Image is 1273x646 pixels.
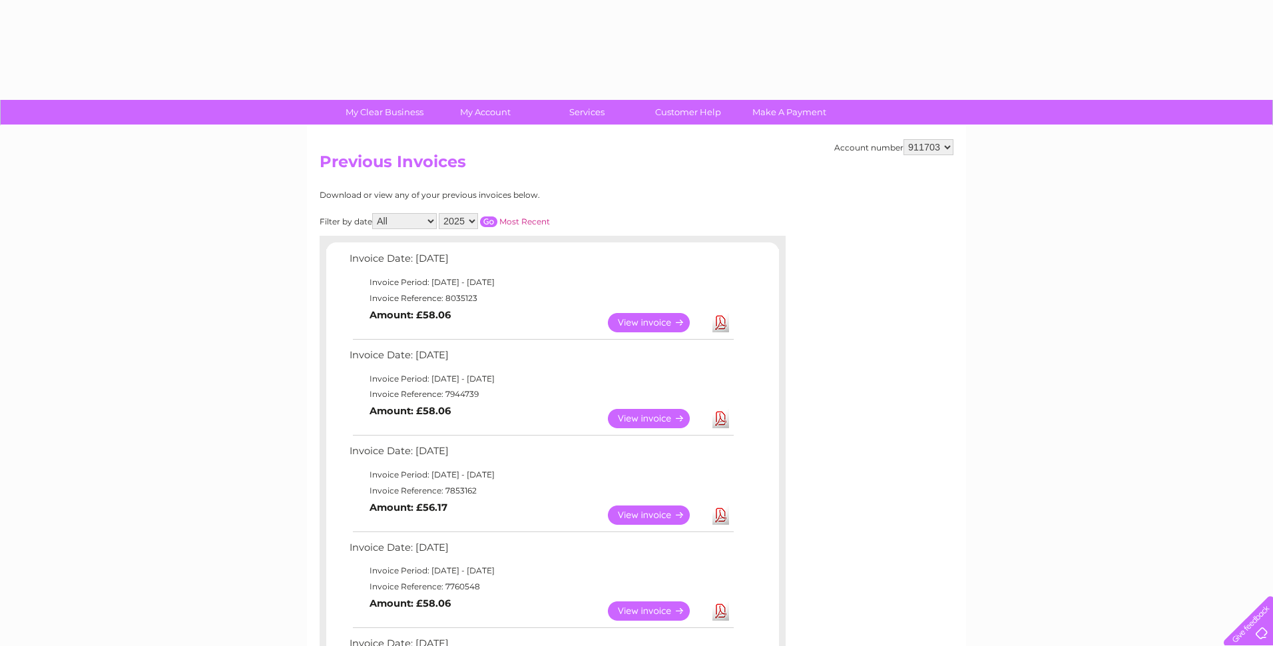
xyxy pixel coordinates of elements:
[330,100,439,125] a: My Clear Business
[346,346,736,371] td: Invoice Date: [DATE]
[734,100,844,125] a: Make A Payment
[712,601,729,621] a: Download
[532,100,642,125] a: Services
[608,601,706,621] a: View
[633,100,743,125] a: Customer Help
[346,467,736,483] td: Invoice Period: [DATE] - [DATE]
[346,483,736,499] td: Invoice Reference: 7853162
[346,371,736,387] td: Invoice Period: [DATE] - [DATE]
[499,216,550,226] a: Most Recent
[608,409,706,428] a: View
[370,405,451,417] b: Amount: £58.06
[346,442,736,467] td: Invoice Date: [DATE]
[346,563,736,579] td: Invoice Period: [DATE] - [DATE]
[608,313,706,332] a: View
[346,290,736,306] td: Invoice Reference: 8035123
[370,597,451,609] b: Amount: £58.06
[346,250,736,274] td: Invoice Date: [DATE]
[370,309,451,321] b: Amount: £58.06
[320,190,669,200] div: Download or view any of your previous invoices below.
[346,386,736,402] td: Invoice Reference: 7944739
[712,409,729,428] a: Download
[346,579,736,595] td: Invoice Reference: 7760548
[712,313,729,332] a: Download
[346,539,736,563] td: Invoice Date: [DATE]
[320,213,669,229] div: Filter by date
[370,501,447,513] b: Amount: £56.17
[320,153,953,178] h2: Previous Invoices
[712,505,729,525] a: Download
[431,100,541,125] a: My Account
[346,274,736,290] td: Invoice Period: [DATE] - [DATE]
[834,139,953,155] div: Account number
[608,505,706,525] a: View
